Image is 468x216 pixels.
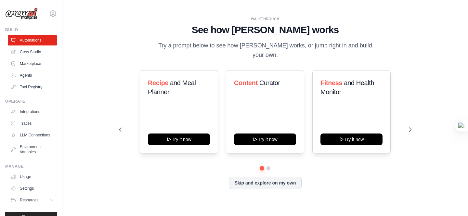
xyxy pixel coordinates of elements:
[5,99,57,104] div: Operate
[156,41,374,60] p: Try a prompt below to see how [PERSON_NAME] works, or jump right in and build your own.
[8,195,57,205] button: Resources
[20,197,38,203] span: Resources
[320,79,342,86] span: Fitness
[8,118,57,129] a: Traces
[119,17,411,21] div: WALKTHROUGH
[5,164,57,169] div: Manage
[119,24,411,36] h1: See how [PERSON_NAME] works
[8,183,57,194] a: Settings
[8,142,57,157] a: Environment Variables
[8,82,57,92] a: Tool Registry
[320,79,374,95] span: and Health Monitor
[148,133,210,145] button: Try it now
[435,185,468,216] iframe: Chat Widget
[234,79,258,86] span: Content
[148,79,168,86] span: Recipe
[8,47,57,57] a: Crew Studio
[8,130,57,140] a: LLM Connections
[8,70,57,81] a: Agents
[8,107,57,117] a: Integrations
[8,172,57,182] a: Usage
[8,35,57,45] a: Automations
[320,133,383,145] button: Try it now
[259,79,280,86] span: Curator
[8,58,57,69] a: Marketplace
[5,7,38,20] img: Logo
[234,133,296,145] button: Try it now
[5,27,57,32] div: Build
[229,177,301,189] button: Skip and explore on my own
[148,79,196,95] span: and Meal Planner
